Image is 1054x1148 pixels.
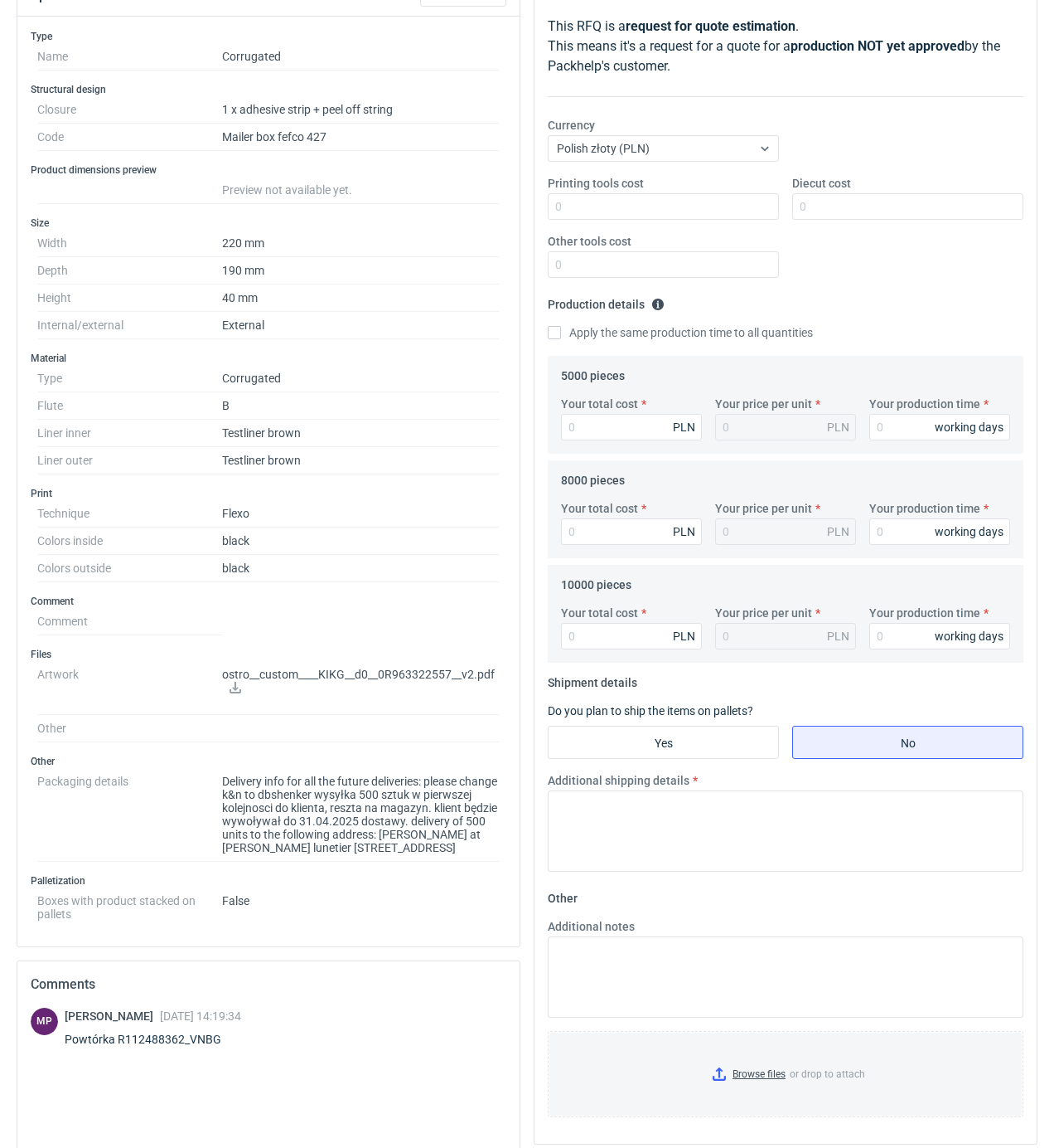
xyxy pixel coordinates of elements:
label: Your production time [869,396,980,412]
label: Additional notes [548,918,635,935]
dt: Colors inside [37,528,222,555]
input: 0 [869,518,1010,545]
span: [DATE] 14:19:34 [160,1009,241,1023]
label: Your price per unit [715,605,812,621]
label: Your price per unit [715,500,812,517]
label: Do you plan to ship the items on pallets? [548,704,753,717]
dd: 220 mm [222,230,500,257]
label: Your total cost [561,500,638,517]
h3: Type [31,30,506,43]
span: Polish złoty (PLN) [557,142,650,155]
label: Apply the same production time to all quantities [548,324,813,341]
input: 0 [869,623,1010,649]
input: 0 [869,414,1010,440]
legend: 5000 pieces [561,362,625,382]
label: Your total cost [561,396,638,412]
label: Printing tools cost [548,175,644,192]
div: PLN [827,628,849,645]
div: Powtórka R112488362_VNBG [65,1031,241,1048]
label: Additional shipping details [548,772,689,789]
dt: Type [37,365,222,392]
h3: Product dimensions preview [31,163,506,177]
dt: Colors outside [37,555,222,582]
h3: Structural design [31,83,506,96]
h3: Size [31,216,506,230]
legend: Other [548,885,578,905]
dd: Mailer box fefco 427 [222,124,500,151]
dd: Testliner brown [222,447,500,474]
dd: B [222,392,500,420]
input: 0 [561,414,702,440]
input: 0 [561,518,702,545]
strong: request for quote estimation [626,18,795,34]
dd: 1 x adhesive strip + peel off string [222,96,500,124]
strong: production NOT yet approved [790,38,965,54]
p: This RFQ is a . This means it's a request for a quote for a by the Packhelp's customer. [548,17,1023,76]
legend: 8000 pieces [561,467,625,487]
label: Yes [548,726,779,759]
dd: 190 mm [222,257,500,285]
h3: Other [31,755,506,768]
dt: Comment [37,608,222,635]
span: [PERSON_NAME] [65,1009,160,1023]
dt: Closure [37,96,222,124]
legend: Production details [548,291,665,311]
dt: Technique [37,500,222,528]
dt: Liner outer [37,447,222,474]
dd: False [222,888,500,921]
div: working days [935,628,1003,645]
input: 0 [548,251,779,278]
dt: Packaging details [37,768,222,862]
dt: Liner inner [37,420,222,447]
dd: 40 mm [222,285,500,312]
input: 0 [548,193,779,220]
dd: Testliner brown [222,420,500,447]
dd: black [222,528,500,555]
div: working days [935,523,1003,540]
dd: Corrugated [222,365,500,392]
label: or drop to attach [549,1032,1023,1116]
figcaption: MP [31,1008,58,1035]
dt: Boxes with product stacked on pallets [37,888,222,921]
dt: Internal/external [37,312,222,339]
div: PLN [827,523,849,540]
h3: Palletization [31,874,506,888]
label: Diecut cost [792,175,851,192]
dt: Other [37,715,222,742]
input: 0 [792,193,1023,220]
dt: Depth [37,257,222,285]
h3: Files [31,648,506,661]
div: working days [935,419,1003,435]
legend: 10000 pieces [561,572,631,591]
dt: Width [37,230,222,257]
p: ostro__custom____KIKG__d0__0R963322557__v2.pdf [222,668,500,696]
label: Your production time [869,500,980,517]
label: Your price per unit [715,396,812,412]
dt: Height [37,285,222,312]
label: Your total cost [561,605,638,621]
dt: Code [37,124,222,151]
div: PLN [673,628,695,645]
dt: Flute [37,392,222,420]
label: Your production time [869,605,980,621]
div: PLN [673,419,695,435]
legend: Shipment details [548,669,637,689]
h3: Material [31,352,506,365]
span: Preview not available yet. [222,183,352,197]
label: No [792,726,1023,759]
div: PLN [673,523,695,540]
dd: External [222,312,500,339]
div: Michał Palasek [31,1008,58,1035]
dd: black [222,555,500,582]
div: PLN [827,419,849,435]
h3: Print [31,487,506,500]
label: Other tools cost [548,233,631,250]
dt: Artwork [37,661,222,715]
dd: Flexo [222,500,500,528]
dt: Name [37,43,222,71]
label: Currency [548,117,595,134]
dd: Delivery info for all the future deliveries: please change k&n to dbshenker wysyłka 500 sztuk w p... [222,768,500,862]
dd: Corrugated [222,43,500,71]
h2: Comments [31,975,506,995]
input: 0 [561,623,702,649]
